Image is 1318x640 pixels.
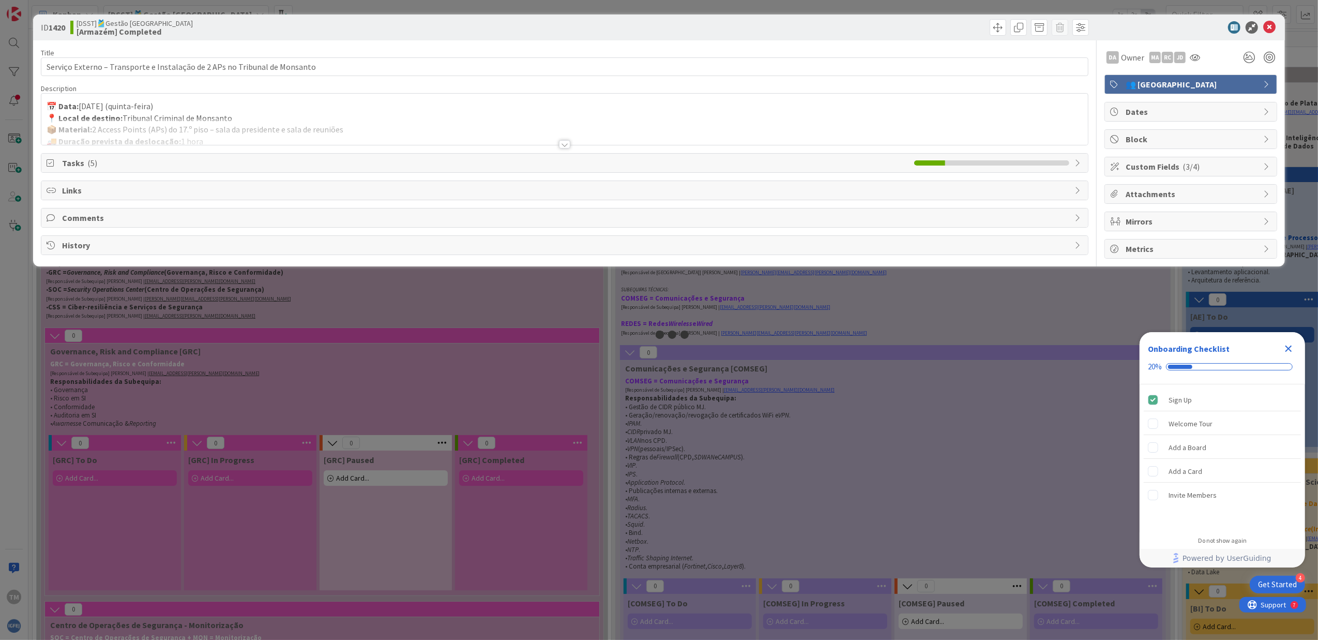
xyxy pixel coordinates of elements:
span: Block [1126,133,1258,145]
div: Get Started [1258,579,1297,590]
span: Comments [62,212,1070,224]
div: Open Get Started checklist, remaining modules: 4 [1250,576,1305,593]
span: Owner [1121,51,1144,64]
div: 4 [1296,573,1305,583]
a: Powered by UserGuiding [1145,549,1300,568]
b: [Armazém] Completed [77,27,193,36]
div: Welcome Tour is incomplete. [1144,412,1301,435]
div: Add a Card [1169,465,1202,478]
span: Custom Fields [1126,160,1258,173]
span: Tasks [62,157,910,169]
span: Attachments [1126,188,1258,200]
div: Add a Card is incomplete. [1144,460,1301,483]
span: ID [41,21,65,34]
span: Metrics [1126,243,1258,255]
span: Links [62,184,1070,197]
div: Welcome Tour [1169,418,1213,430]
b: 1420 [49,22,65,33]
div: Checklist progress: 20% [1148,362,1297,371]
span: Powered by UserGuiding [1183,552,1271,564]
span: ( 3/4 ) [1183,161,1200,172]
div: Add a Board is incomplete. [1144,436,1301,459]
div: Close Checklist [1280,340,1297,357]
div: Checklist items [1140,384,1305,530]
div: DA [1107,51,1119,64]
span: [DSST]🎽Gestão [GEOGRAPHIC_DATA] [77,19,193,27]
span: ( 5 ) [87,158,97,168]
span: 👥 [GEOGRAPHIC_DATA] [1126,78,1258,91]
strong: 📅 Data: [47,101,79,111]
div: Checklist Container [1140,332,1305,568]
p: [DATE] (quinta-feira) [47,100,1083,112]
p: Tribunal Criminal de Monsanto [47,112,1083,124]
div: 7 [54,4,56,12]
span: Description [41,84,77,93]
span: Support [22,2,47,14]
div: Do not show again [1198,537,1247,545]
div: Sign Up is complete. [1144,389,1301,411]
div: Invite Members [1169,489,1217,501]
div: RC [1162,52,1173,63]
div: Add a Board [1169,441,1206,454]
div: Sign Up [1169,394,1192,406]
label: Title [41,48,54,57]
div: Footer [1140,549,1305,568]
strong: 📍 Local de destino: [47,113,123,123]
div: Invite Members is incomplete. [1144,484,1301,507]
span: History [62,239,1070,251]
div: 20% [1148,362,1162,371]
div: JD [1174,52,1186,63]
div: MA [1149,52,1161,63]
div: Onboarding Checklist [1148,343,1230,355]
span: Mirrors [1126,215,1258,228]
span: Dates [1126,106,1258,118]
input: type card name here... [41,57,1089,76]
